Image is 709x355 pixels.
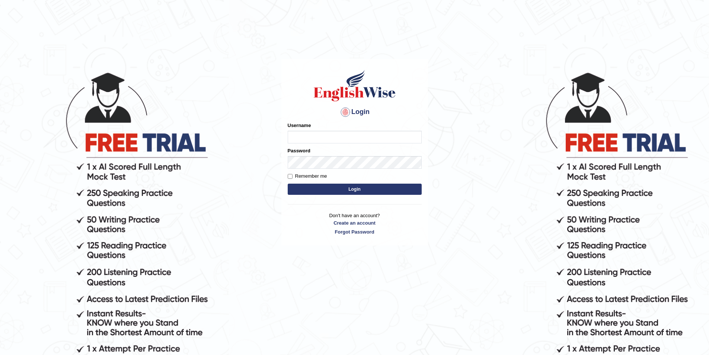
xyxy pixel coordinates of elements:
[288,228,422,235] a: Forgot Password
[288,174,293,179] input: Remember me
[288,172,327,180] label: Remember me
[288,219,422,226] a: Create an account
[312,69,397,102] img: Logo of English Wise sign in for intelligent practice with AI
[288,184,422,195] button: Login
[288,122,311,129] label: Username
[288,106,422,118] h4: Login
[288,212,422,235] p: Don't have an account?
[288,147,310,154] label: Password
